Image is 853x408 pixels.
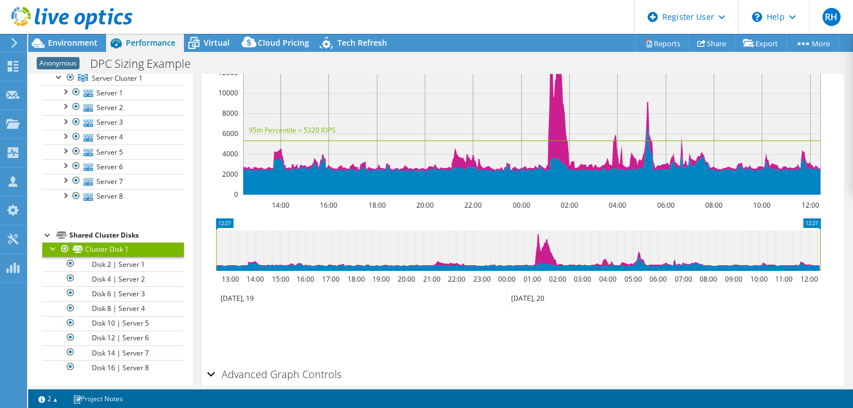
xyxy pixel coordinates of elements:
text: 02:00 [549,274,566,284]
text: 23:00 [473,274,491,284]
text: 95th Percentile = 5320 IOPS [249,125,336,135]
span: Cloud Pricing [258,37,309,48]
a: Disk 8 | Server 4 [42,301,184,316]
text: 22:00 [448,274,465,284]
a: Server 1 [42,85,184,100]
text: 21:00 [423,274,441,284]
text: 00:00 [513,200,530,210]
a: Disk 4 | Server 2 [42,271,184,286]
text: 16:00 [320,200,337,210]
text: 13:00 [222,274,239,284]
text: 06:00 [657,200,675,210]
a: Server 7 [42,174,184,188]
span: RH [823,8,841,26]
a: Disk 10 | Server 5 [42,316,184,331]
text: 10:00 [753,200,771,210]
a: Export [735,34,787,52]
text: 11:00 [775,274,793,284]
text: 02:00 [561,200,578,210]
text: 04:00 [599,274,617,284]
span: Tech Refresh [337,37,387,48]
text: 19:00 [372,274,390,284]
text: 17:00 [322,274,340,284]
a: Server 6 [42,159,184,174]
span: Server Cluster 1 [92,73,143,83]
a: Disk 16 | Server 8 [42,360,184,375]
a: Disk 12 | Server 6 [42,331,184,345]
text: 12:00 [801,274,818,284]
span: Virtual [204,37,230,48]
span: Environment [48,37,98,48]
h1: DPC Sizing Example [85,58,208,70]
text: 12:00 [802,200,819,210]
a: Share [689,34,735,52]
text: 10000 [218,88,238,98]
text: 18:00 [348,274,365,284]
text: 22:00 [464,200,482,210]
svg: \n [752,12,762,22]
text: 2000 [222,169,238,179]
text: 15:00 [272,274,289,284]
text: 05:00 [625,274,642,284]
text: 20:00 [398,274,415,284]
h2: Advanced Graph Controls [207,363,341,385]
a: Reports [635,34,689,52]
text: 06:00 [649,274,667,284]
text: 08:00 [705,200,723,210]
a: Server Cluster 1 [42,71,184,85]
a: Disk 14 | Server 7 [42,345,184,360]
a: Server 3 [42,115,184,130]
div: Shared Cluster Disks [69,229,184,242]
a: Server 5 [42,144,184,159]
a: Server 2 [42,100,184,115]
span: Performance [126,37,175,48]
text: 16:00 [297,274,314,284]
text: 04:00 [609,200,626,210]
text: 0 [234,190,238,199]
text: 6000 [222,129,238,138]
text: 20:00 [416,200,434,210]
text: 14:00 [272,200,289,210]
text: 14:00 [247,274,264,284]
text: 4000 [222,149,238,159]
a: Project Notes [65,392,131,406]
span: Anonymous [37,57,80,69]
text: 03:00 [574,274,591,284]
a: Disk 2 | Server 1 [42,257,184,271]
a: Server 8 [42,189,184,204]
a: Cluster Disk 1 [42,242,184,257]
text: 09:00 [725,274,742,284]
text: 07:00 [675,274,692,284]
text: 10:00 [750,274,768,284]
a: Disk 6 | Server 3 [42,286,184,301]
a: Server 4 [42,130,184,144]
text: 18:00 [368,200,386,210]
text: 8000 [222,108,238,118]
a: 2 [30,392,65,406]
text: 08:00 [700,274,717,284]
text: 00:00 [498,274,516,284]
a: More [786,34,839,52]
text: 01:00 [524,274,541,284]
